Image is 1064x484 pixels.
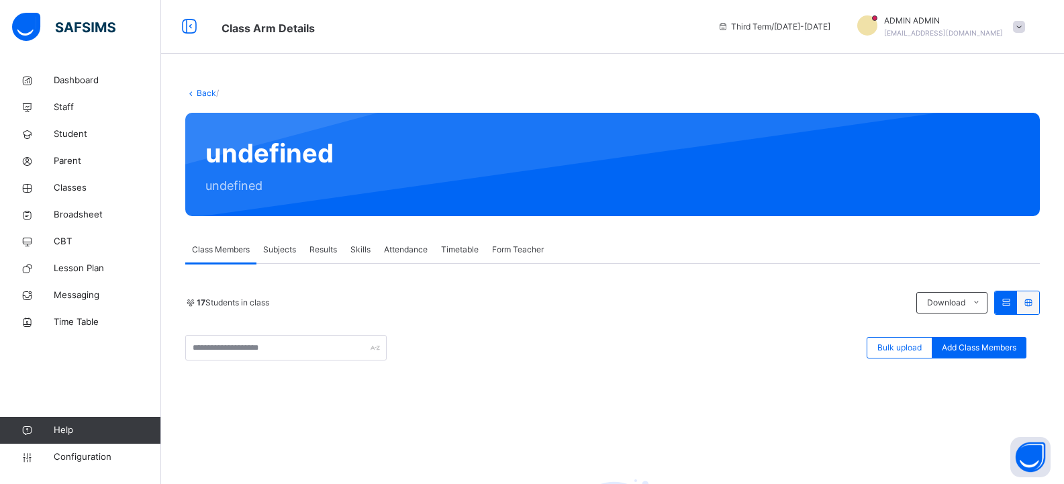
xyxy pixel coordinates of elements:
[350,244,371,256] span: Skills
[192,244,250,256] span: Class Members
[263,244,296,256] span: Subjects
[197,297,269,309] span: Students in class
[441,244,479,256] span: Timetable
[54,235,161,248] span: CBT
[54,424,160,437] span: Help
[12,13,115,41] img: safsims
[884,29,1003,37] span: [EMAIL_ADDRESS][DOMAIN_NAME]
[384,244,428,256] span: Attendance
[884,15,1003,27] span: ADMIN ADMIN
[54,74,161,87] span: Dashboard
[197,297,205,307] b: 17
[54,181,161,195] span: Classes
[492,244,544,256] span: Form Teacher
[216,88,219,98] span: /
[54,128,161,141] span: Student
[222,21,315,35] span: Class Arm Details
[927,297,965,309] span: Download
[54,450,160,464] span: Configuration
[877,342,922,354] span: Bulk upload
[54,316,161,329] span: Time Table
[54,289,161,302] span: Messaging
[54,154,161,168] span: Parent
[942,342,1016,354] span: Add Class Members
[54,208,161,222] span: Broadsheet
[54,262,161,275] span: Lesson Plan
[1010,437,1051,477] button: Open asap
[844,15,1032,39] div: ADMINADMIN
[197,88,216,98] a: Back
[54,101,161,114] span: Staff
[718,21,830,33] span: session/term information
[309,244,337,256] span: Results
